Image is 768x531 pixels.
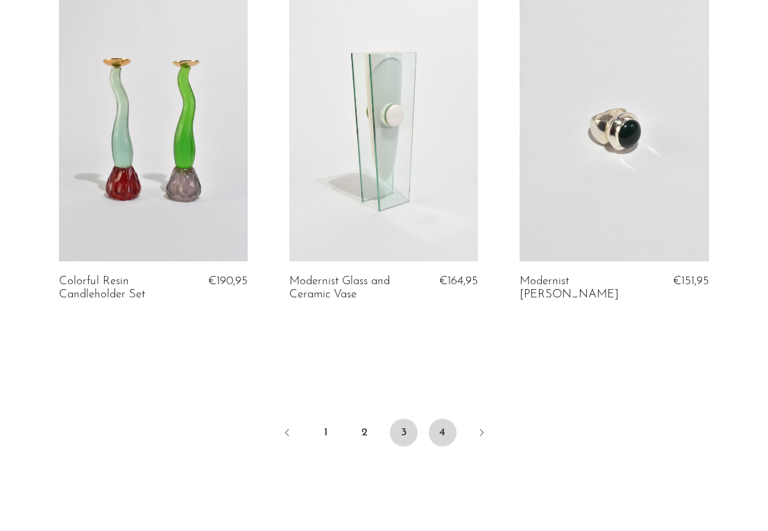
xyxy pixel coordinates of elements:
[312,419,340,446] a: 1
[673,275,709,287] span: €151,95
[520,275,643,301] a: Modernist [PERSON_NAME]
[59,275,182,301] a: Colorful Resin Candleholder Set
[273,419,301,449] a: Previous
[351,419,379,446] a: 2
[390,419,418,446] span: 3
[439,275,478,287] span: €164,95
[468,419,495,449] a: Next
[208,275,248,287] span: €190,95
[429,419,456,446] a: 4
[289,275,413,301] a: Modernist Glass and Ceramic Vase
